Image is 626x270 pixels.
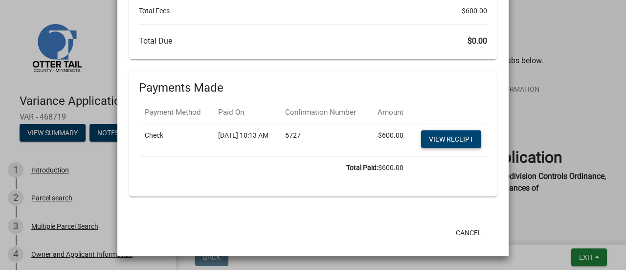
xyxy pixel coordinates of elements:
[279,124,369,156] td: 5727
[139,124,212,156] td: Check
[346,164,378,172] b: Total Paid:
[468,36,487,46] span: $0.00
[139,101,212,124] th: Payment Method
[462,6,487,16] span: $600.00
[421,130,481,148] a: View receipt
[212,124,279,156] td: [DATE] 10:13 AM
[139,156,409,179] td: $600.00
[139,81,487,95] h6: Payments Made
[369,101,409,124] th: Amount
[139,6,487,16] li: Total Fees
[369,124,409,156] td: $600.00
[279,101,369,124] th: Confirmation Number
[139,36,487,46] h6: Total Due
[448,224,490,242] button: Cancel
[212,101,279,124] th: Paid On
